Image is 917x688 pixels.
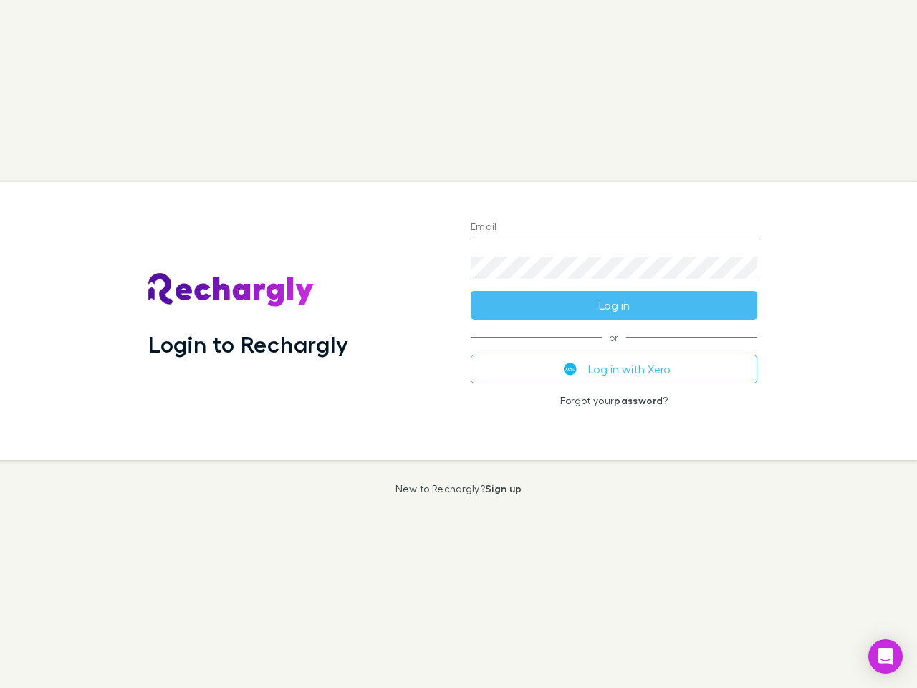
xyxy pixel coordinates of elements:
button: Log in [471,291,757,320]
p: Forgot your ? [471,395,757,406]
a: Sign up [485,482,522,494]
h1: Login to Rechargly [148,330,348,358]
img: Xero's logo [564,363,577,376]
p: New to Rechargly? [395,483,522,494]
img: Rechargly's Logo [148,273,315,307]
button: Log in with Xero [471,355,757,383]
a: password [614,394,663,406]
div: Open Intercom Messenger [868,639,903,674]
